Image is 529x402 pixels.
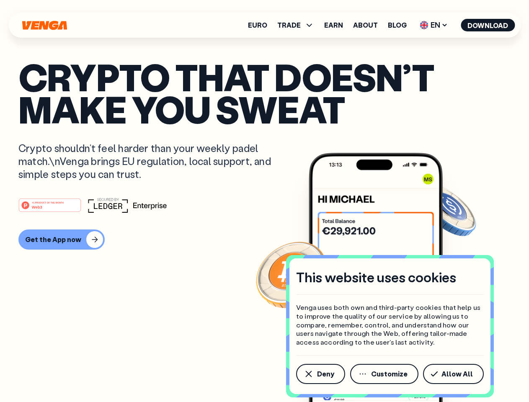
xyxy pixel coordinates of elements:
button: Customize [350,364,418,384]
button: Deny [296,364,345,384]
p: Crypto that doesn’t make you sweat [18,61,511,125]
img: USDC coin [418,180,478,240]
div: Get the App now [25,235,81,244]
a: About [353,22,378,28]
span: Allow All [441,371,473,377]
span: TRADE [277,20,314,30]
span: EN [417,18,451,32]
p: Venga uses both own and third-party cookies that help us to improve the quality of our service by... [296,303,484,347]
a: Blog [388,22,407,28]
span: Deny [317,371,334,377]
button: Allow All [423,364,484,384]
button: Download [461,19,515,31]
h4: This website uses cookies [296,268,456,286]
button: Get the App now [18,229,105,250]
span: TRADE [277,22,301,28]
tspan: Web3 [32,204,42,209]
a: Earn [324,22,343,28]
img: flag-uk [420,21,428,29]
a: #1 PRODUCT OF THE MONTHWeb3 [18,203,81,214]
a: Get the App now [18,229,511,250]
svg: Home [21,21,68,30]
p: Crypto shouldn’t feel harder than your weekly padel match.\nVenga brings EU regulation, local sup... [18,142,283,181]
a: Euro [248,22,267,28]
span: Customize [371,371,408,377]
img: Bitcoin [254,237,330,312]
tspan: #1 PRODUCT OF THE MONTH [32,201,64,204]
